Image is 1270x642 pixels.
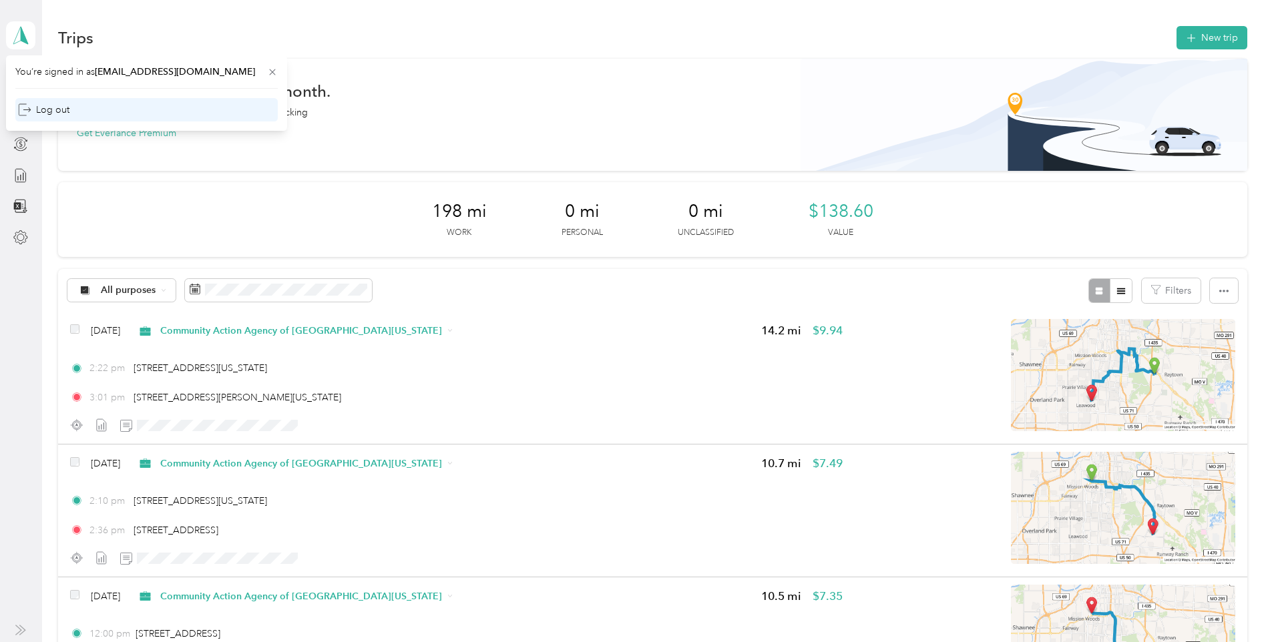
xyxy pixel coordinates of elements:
span: 2:36 pm [89,523,128,537]
span: [STREET_ADDRESS][US_STATE] [134,495,267,507]
span: 10.7 mi [761,455,801,472]
span: 2:22 pm [89,361,128,375]
p: Work [447,227,471,239]
span: 0 mi [565,201,600,222]
p: Value [828,227,853,239]
img: Banner [801,59,1247,171]
iframe: Everlance-gr Chat Button Frame [1195,567,1270,642]
span: $7.49 [813,455,843,472]
img: minimap [1011,452,1235,564]
span: You’re signed in as [15,65,278,79]
h1: Trips [58,31,93,45]
img: minimap [1011,319,1235,431]
span: 14.2 mi [761,322,801,339]
span: 12:00 pm [89,627,130,641]
div: Log out [18,103,69,117]
span: $7.35 [813,588,843,605]
span: 198 mi [432,201,487,222]
span: [STREET_ADDRESS] [134,525,218,536]
button: New trip [1177,26,1247,49]
span: [STREET_ADDRESS][US_STATE] [134,362,267,374]
span: Community Action Agency of [GEOGRAPHIC_DATA][US_STATE] [160,324,442,338]
span: [DATE] [91,456,120,470]
span: [DATE] [91,324,120,338]
button: Filters [1142,278,1201,303]
span: [DATE] [91,589,120,603]
span: [EMAIL_ADDRESS][DOMAIN_NAME] [95,66,255,77]
span: 3:01 pm [89,390,128,404]
span: $138.60 [809,201,873,222]
span: All purposes [101,286,156,295]
p: Personal [562,227,603,239]
span: [STREET_ADDRESS] [136,628,220,639]
span: $9.94 [813,322,843,339]
span: 2:10 pm [89,494,128,508]
span: [STREET_ADDRESS][PERSON_NAME][US_STATE] [134,392,341,403]
span: Community Action Agency of [GEOGRAPHIC_DATA][US_STATE] [160,456,442,470]
p: Unclassified [678,227,734,239]
span: 0 mi [688,201,723,222]
span: Community Action Agency of [GEOGRAPHIC_DATA][US_STATE] [160,589,442,603]
button: Get Everlance Premium [77,126,176,140]
span: 10.5 mi [761,588,801,605]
